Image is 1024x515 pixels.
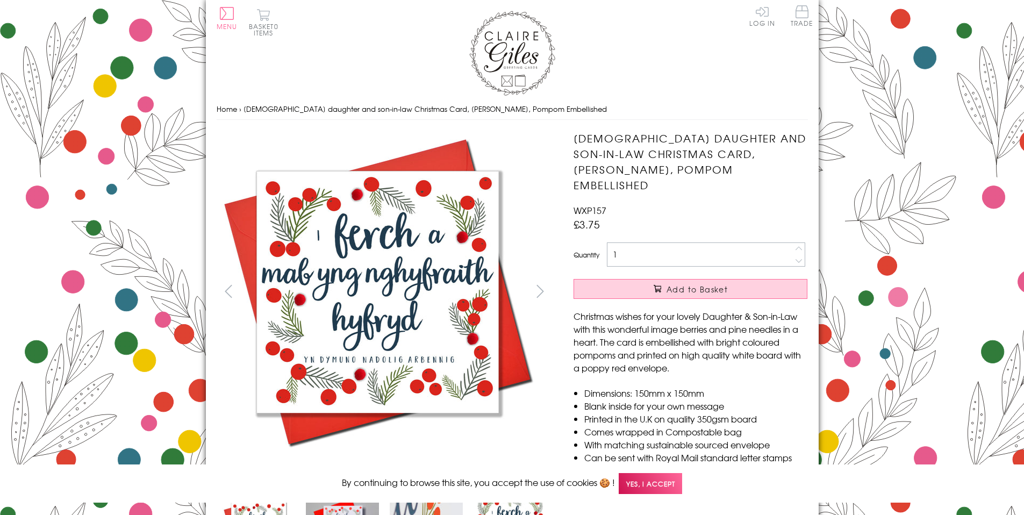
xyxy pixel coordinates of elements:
span: Yes, I accept [619,473,682,494]
p: Christmas wishes for your lovely Daughter & Son-in-Law with this wonderful image berries and pine... [574,310,807,374]
span: Menu [217,22,238,31]
img: Welsh daughter and son-in-law Christmas Card, Nadolig Llawen, Pompom Embellished [552,131,875,389]
li: Dimensions: 150mm x 150mm [584,387,807,399]
span: › [239,104,241,114]
span: WXP157 [574,204,606,217]
li: Printed in the U.K on quality 350gsm board [584,412,807,425]
nav: breadcrumbs [217,98,808,120]
li: With matching sustainable sourced envelope [584,438,807,451]
a: Trade [791,5,813,28]
button: Menu [217,7,238,30]
img: Welsh daughter and son-in-law Christmas Card, Nadolig Llawen, Pompom Embellished [216,131,539,453]
button: next [528,279,552,303]
label: Quantity [574,250,599,260]
h1: [DEMOGRAPHIC_DATA] daughter and son-in-law Christmas Card, [PERSON_NAME], Pompom Embellished [574,131,807,192]
li: Blank inside for your own message [584,399,807,412]
img: Claire Giles Greetings Cards [469,11,555,96]
span: 0 items [254,22,278,38]
button: Basket0 items [249,9,278,36]
span: [DEMOGRAPHIC_DATA] daughter and son-in-law Christmas Card, [PERSON_NAME], Pompom Embellished [244,104,607,114]
button: prev [217,279,241,303]
li: Can be sent with Royal Mail standard letter stamps [584,451,807,464]
button: Add to Basket [574,279,807,299]
span: £3.75 [574,217,600,232]
span: Add to Basket [667,284,728,295]
span: Trade [791,5,813,26]
a: Home [217,104,237,114]
a: Log In [749,5,775,26]
li: Comes wrapped in Compostable bag [584,425,807,438]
